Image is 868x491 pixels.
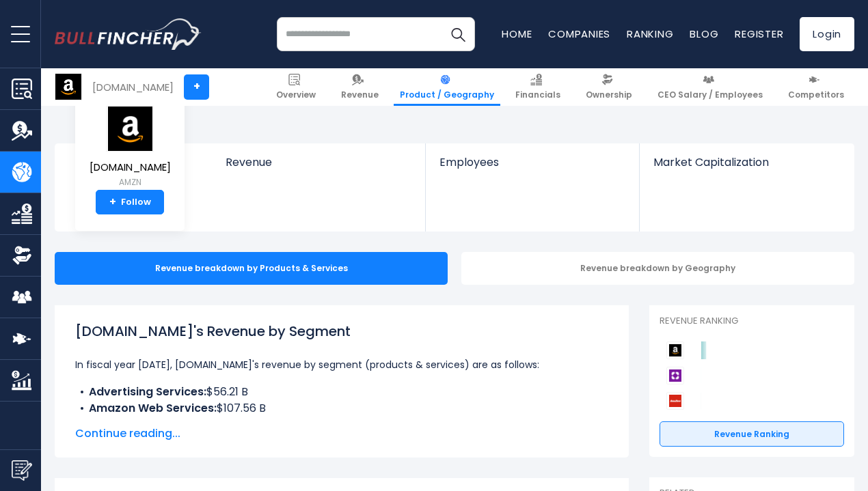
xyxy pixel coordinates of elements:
[55,252,448,285] div: Revenue breakdown by Products & Services
[92,79,174,95] div: [DOMAIN_NAME]
[782,68,850,106] a: Competitors
[651,68,769,106] a: CEO Salary / Employees
[276,89,316,100] span: Overview
[640,143,853,192] a: Market Capitalization
[580,68,638,106] a: Ownership
[666,392,684,410] img: AutoZone competitors logo
[394,68,500,106] a: Product / Geography
[184,74,209,100] a: +
[75,425,608,442] span: Continue reading...
[666,341,684,359] img: Amazon.com competitors logo
[212,143,426,192] a: Revenue
[75,400,608,417] li: $107.56 B
[270,68,322,106] a: Overview
[441,17,475,51] button: Search
[96,190,164,214] a: +Follow
[548,27,610,41] a: Companies
[55,18,202,50] img: bullfincher logo
[735,27,783,41] a: Register
[55,74,81,100] img: AMZN logo
[90,176,171,188] small: AMZN
[653,156,839,169] span: Market Capitalization
[657,89,763,100] span: CEO Salary / Employees
[109,196,116,208] strong: +
[666,367,684,384] img: Wayfair competitors logo
[75,321,608,341] h1: [DOMAIN_NAME]'s Revenue by Segment
[515,89,560,100] span: Financials
[90,162,171,173] span: [DOMAIN_NAME]
[75,384,608,400] li: $56.21 B
[89,384,206,399] b: Advertising Services:
[502,27,532,41] a: Home
[89,105,172,191] a: [DOMAIN_NAME] AMZN
[788,89,844,100] span: Competitors
[426,143,638,192] a: Employees
[55,18,202,50] a: Go to homepage
[509,68,567,106] a: Financials
[660,315,844,327] p: Revenue Ranking
[89,400,217,416] b: Amazon Web Services:
[439,156,625,169] span: Employees
[461,252,854,285] div: Revenue breakdown by Geography
[627,27,673,41] a: Ranking
[341,89,379,100] span: Revenue
[586,89,632,100] span: Ownership
[12,245,32,266] img: Ownership
[226,156,412,169] span: Revenue
[75,356,608,373] p: In fiscal year [DATE], [DOMAIN_NAME]'s revenue by segment (products & services) are as follows:
[335,68,385,106] a: Revenue
[106,106,154,152] img: AMZN logo
[660,421,844,447] a: Revenue Ranking
[800,17,854,51] a: Login
[400,89,494,100] span: Product / Geography
[690,27,718,41] a: Blog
